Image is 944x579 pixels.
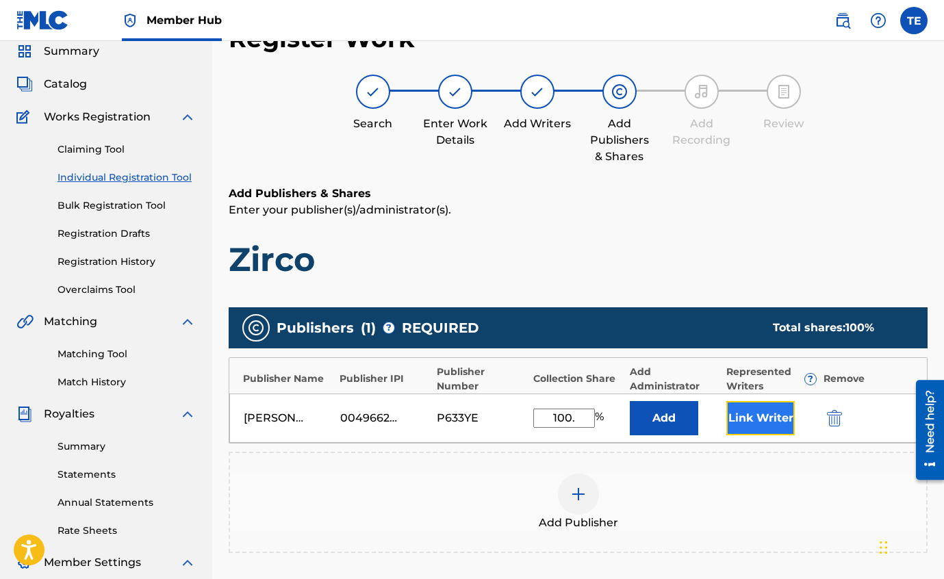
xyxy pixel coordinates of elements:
[58,283,196,297] a: Overclaims Tool
[900,7,928,34] div: User Menu
[179,554,196,571] img: expand
[16,43,33,60] img: Summary
[805,374,816,385] span: ?
[533,372,623,386] div: Collection Share
[402,318,479,338] span: REQUIRED
[630,401,698,435] button: Add
[122,12,138,29] img: Top Rightsholder
[229,239,928,280] h1: Zirco
[693,83,710,100] img: step indicator icon for Add Recording
[880,527,888,568] div: Drag
[179,313,196,330] img: expand
[16,406,33,422] img: Royalties
[750,116,818,132] div: Review
[667,116,736,149] div: Add Recording
[16,10,69,30] img: MLC Logo
[361,318,376,338] span: ( 1 )
[58,439,196,454] a: Summary
[383,322,394,333] span: ?
[726,365,816,394] div: Represented Writers
[16,43,99,60] a: SummarySummary
[906,374,944,485] iframe: Resource Center
[58,227,196,241] a: Registration Drafts
[58,198,196,213] a: Bulk Registration Tool
[248,320,264,336] img: publishers
[179,406,196,422] img: expand
[611,83,628,100] img: step indicator icon for Add Publishers & Shares
[529,83,546,100] img: step indicator icon for Add Writers
[447,83,463,100] img: step indicator icon for Enter Work Details
[824,372,913,386] div: Remove
[16,313,34,330] img: Matching
[876,513,944,579] iframe: Chat Widget
[58,170,196,185] a: Individual Registration Tool
[58,255,196,269] a: Registration History
[595,409,607,428] span: %
[630,365,719,394] div: Add Administrator
[44,313,97,330] span: Matching
[58,467,196,482] a: Statements
[834,12,851,29] img: search
[585,116,654,165] div: Add Publishers & Shares
[421,116,489,149] div: Enter Work Details
[58,142,196,157] a: Claiming Tool
[277,318,354,338] span: Publishers
[845,321,874,334] span: 100 %
[503,116,572,132] div: Add Writers
[243,372,333,386] div: Publisher Name
[44,76,87,92] span: Catalog
[539,515,618,531] span: Add Publisher
[16,109,34,125] img: Works Registration
[776,83,792,100] img: step indicator icon for Review
[726,401,795,435] button: Link Writer
[870,12,886,29] img: help
[437,365,526,394] div: Publisher Number
[58,496,196,510] a: Annual Statements
[44,554,141,571] span: Member Settings
[16,76,33,92] img: Catalog
[229,185,928,202] h6: Add Publishers & Shares
[44,43,99,60] span: Summary
[179,109,196,125] img: expand
[365,83,381,100] img: step indicator icon for Search
[58,375,196,389] a: Match History
[16,76,87,92] a: CatalogCatalog
[339,116,407,132] div: Search
[570,486,587,502] img: add
[827,410,842,426] img: 12a2ab48e56ec057fbd8.svg
[146,12,222,28] span: Member Hub
[229,202,928,218] p: Enter your publisher(s)/administrator(s).
[865,7,892,34] div: Help
[44,406,94,422] span: Royalties
[58,347,196,361] a: Matching Tool
[773,320,900,336] div: Total shares:
[829,7,856,34] a: Public Search
[16,554,33,571] img: Member Settings
[340,372,429,386] div: Publisher IPI
[44,109,151,125] span: Works Registration
[58,524,196,538] a: Rate Sheets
